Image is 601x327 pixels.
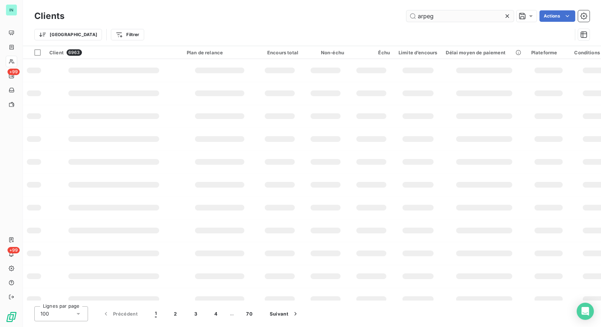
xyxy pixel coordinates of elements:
[531,50,566,55] div: Plateforme
[406,10,514,22] input: Rechercher
[226,308,238,319] span: …
[6,4,17,16] div: IN
[353,50,390,55] div: Échu
[6,70,17,81] a: +99
[399,50,437,55] div: Limite d’encours
[446,50,522,55] div: Délai moyen de paiement
[539,10,575,22] button: Actions
[67,49,82,56] span: 6963
[111,29,144,40] button: Filtrer
[49,50,64,55] span: Client
[261,50,298,55] div: Encours total
[238,306,261,321] button: 70
[577,303,594,320] div: Open Intercom Messenger
[6,311,17,323] img: Logo LeanPay
[34,29,102,40] button: [GEOGRAPHIC_DATA]
[155,310,157,317] span: 1
[187,50,253,55] div: Plan de relance
[34,10,64,23] h3: Clients
[94,306,146,321] button: Précédent
[146,306,165,321] button: 1
[307,50,344,55] div: Non-échu
[206,306,226,321] button: 4
[8,69,20,75] span: +99
[8,247,20,253] span: +99
[165,306,185,321] button: 2
[186,306,206,321] button: 3
[261,306,308,321] button: Suivant
[40,310,49,317] span: 100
